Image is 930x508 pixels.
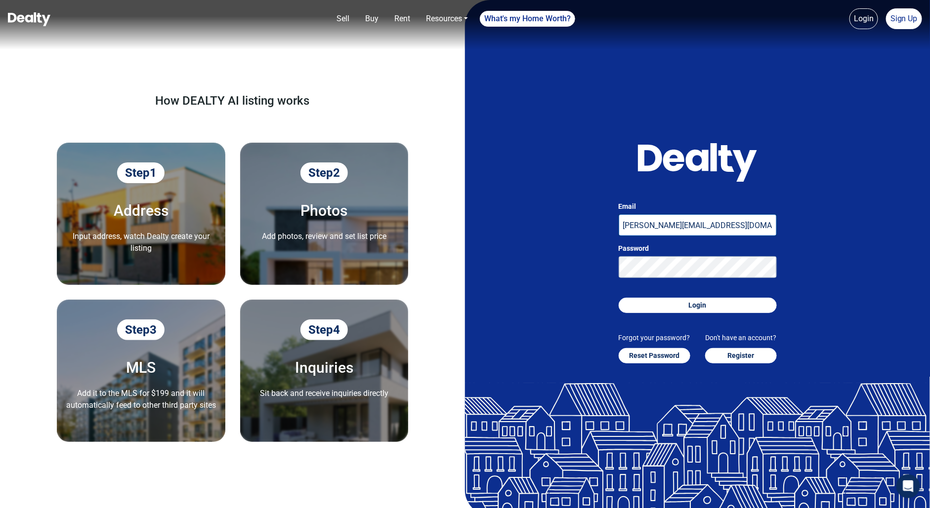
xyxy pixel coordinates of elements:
p: Input address, watch Dealty create your listing [65,231,217,254]
a: Login [849,8,878,29]
a: What's my Home Worth? [480,11,575,27]
label: Email [619,201,777,212]
iframe: BigID CMP Widget [5,478,35,508]
button: Reset Password [619,348,690,363]
a: Sign Up [886,8,922,29]
p: Sit back and receive inquiries directly [248,388,401,399]
h1: How DEALTY AI listing works [25,94,440,108]
div: Open Intercom Messenger [896,474,920,498]
span: Step 3 [117,319,165,340]
a: Rent [390,9,414,29]
img: Dealty - Buy, Sell & Rent Homes [8,12,50,26]
a: Buy [361,9,382,29]
p: Add photos, review and set list price [248,231,401,242]
span: Step 4 [300,319,348,340]
p: Forgot your password? [619,333,690,343]
h5: MLS [65,360,217,376]
button: Login [619,298,777,313]
a: Resources [422,9,472,29]
p: Add it to the MLS for $199 and it will automatically feed to other third party sites [65,388,217,411]
h5: Photos [248,203,401,219]
p: Don't have an account? [705,333,777,343]
a: Sell [333,9,353,29]
h5: Address [65,203,217,219]
button: Register [705,348,777,363]
h5: Inquiries [248,360,401,376]
span: Step 1 [117,162,165,183]
label: Password [619,243,777,254]
span: Step 2 [300,162,348,183]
